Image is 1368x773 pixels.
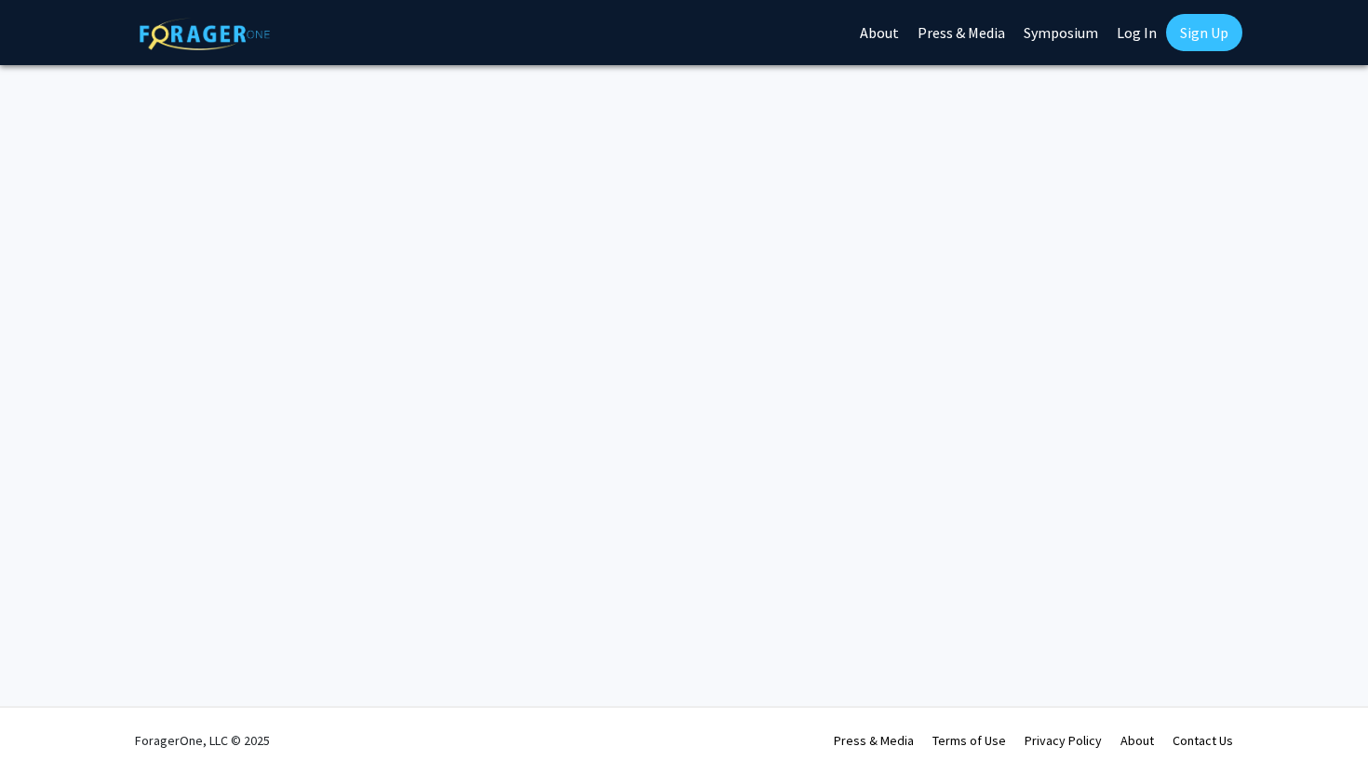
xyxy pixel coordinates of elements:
a: Privacy Policy [1025,732,1102,749]
a: Press & Media [834,732,914,749]
a: Terms of Use [932,732,1006,749]
div: ForagerOne, LLC © 2025 [135,708,270,773]
a: Sign Up [1166,14,1242,51]
a: Contact Us [1173,732,1233,749]
img: ForagerOne Logo [140,18,270,50]
a: About [1120,732,1154,749]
